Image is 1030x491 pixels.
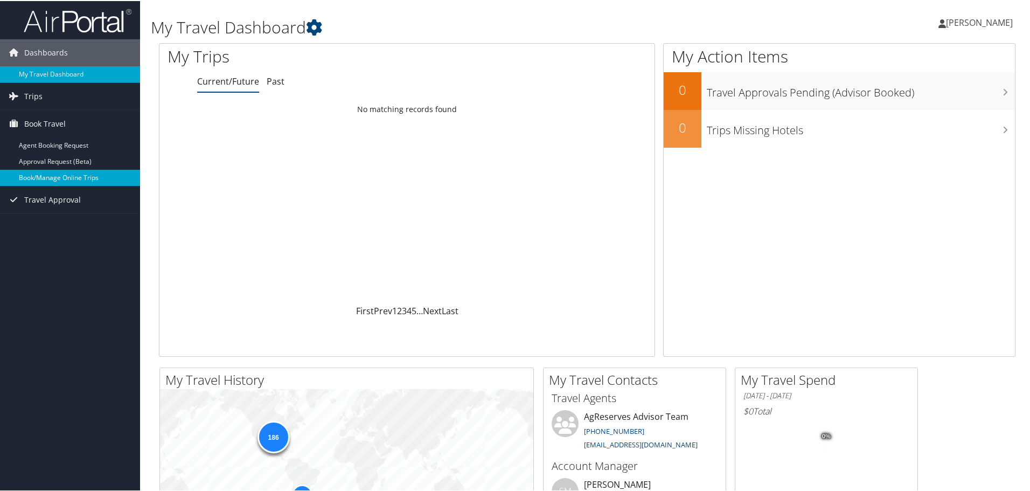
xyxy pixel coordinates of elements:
img: airportal-logo.png [24,7,131,32]
tspan: 0% [822,432,831,439]
a: 0Travel Approvals Pending (Advisor Booked) [664,71,1015,109]
a: [EMAIL_ADDRESS][DOMAIN_NAME] [584,439,698,448]
h1: My Travel Dashboard [151,15,733,38]
span: Book Travel [24,109,66,136]
h6: [DATE] - [DATE] [743,390,909,400]
h2: 0 [664,117,701,136]
span: $0 [743,404,753,416]
h3: Trips Missing Hotels [707,116,1015,137]
a: First [356,304,374,316]
td: No matching records found [159,99,655,118]
span: Travel Approval [24,185,81,212]
h2: 0 [664,80,701,98]
h1: My Action Items [664,44,1015,67]
a: Prev [374,304,392,316]
a: Current/Future [197,74,259,86]
h6: Total [743,404,909,416]
span: Trips [24,82,43,109]
a: Last [442,304,458,316]
span: … [416,304,423,316]
a: 1 [392,304,397,316]
a: [PHONE_NUMBER] [584,425,644,435]
a: 2 [397,304,402,316]
span: [PERSON_NAME] [946,16,1013,27]
h3: Travel Agents [552,390,718,405]
a: Next [423,304,442,316]
a: 3 [402,304,407,316]
span: Dashboards [24,38,68,65]
a: [PERSON_NAME] [938,5,1024,38]
li: AgReserves Advisor Team [546,409,723,453]
a: Past [267,74,284,86]
h3: Travel Approvals Pending (Advisor Booked) [707,79,1015,99]
h2: My Travel History [165,370,533,388]
h2: My Travel Spend [741,370,917,388]
a: 5 [412,304,416,316]
h1: My Trips [168,44,440,67]
a: 0Trips Missing Hotels [664,109,1015,147]
h2: My Travel Contacts [549,370,726,388]
a: 4 [407,304,412,316]
div: 186 [257,420,289,452]
h3: Account Manager [552,458,718,473]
